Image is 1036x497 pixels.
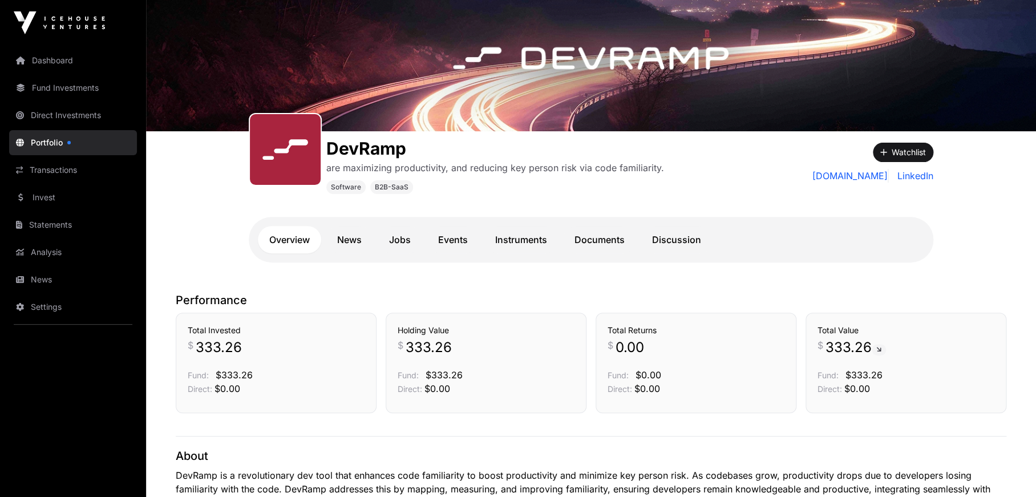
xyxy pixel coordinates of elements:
h3: Total Returns [608,325,784,336]
p: Performance [176,292,1006,308]
span: 333.26 [196,338,242,357]
span: $333.26 [216,369,253,381]
a: Settings [9,294,137,320]
span: B2B-SaaS [375,183,408,192]
a: Events [427,226,479,253]
span: Direct: [818,384,842,394]
span: 0.00 [616,338,644,357]
span: Fund: [818,370,839,380]
a: Instruments [484,226,559,253]
nav: Tabs [258,226,924,253]
a: Direct Investments [9,103,137,128]
span: Fund: [398,370,419,380]
span: $ [818,338,823,352]
a: Overview [258,226,321,253]
span: $ [188,338,193,352]
button: Watchlist [873,143,933,162]
a: Discussion [641,226,713,253]
span: 333.26 [406,338,452,357]
a: Fund Investments [9,75,137,100]
span: 333.26 [825,338,886,357]
span: $ [608,338,613,352]
h3: Holding Value [398,325,574,336]
iframe: Chat Widget [979,442,1036,497]
a: LinkedIn [893,169,933,183]
a: [DOMAIN_NAME] [812,169,888,183]
span: $0.00 [844,383,870,394]
h3: Total Invested [188,325,365,336]
a: Documents [563,226,636,253]
p: are maximizing productivity, and reducing key person risk via code familiarity. [326,161,664,175]
span: Fund: [188,370,209,380]
a: Statements [9,212,137,237]
img: Icehouse Ventures Logo [14,11,105,34]
span: $333.26 [845,369,883,381]
span: Direct: [398,384,422,394]
span: Software [331,183,361,192]
a: Dashboard [9,48,137,73]
h3: Total Value [818,325,994,336]
span: $ [398,338,403,352]
p: About [176,448,1006,464]
img: SVGs_DevRamp.svg [254,119,316,180]
span: Fund: [608,370,629,380]
span: Direct: [188,384,212,394]
a: Portfolio [9,130,137,155]
h1: DevRamp [326,138,664,159]
a: Invest [9,185,137,210]
span: $0.00 [636,369,661,381]
span: $0.00 [424,383,450,394]
a: Transactions [9,157,137,183]
a: News [9,267,137,292]
a: News [326,226,373,253]
span: $0.00 [215,383,240,394]
span: $0.00 [634,383,660,394]
span: Direct: [608,384,632,394]
span: $333.26 [426,369,463,381]
a: Jobs [378,226,422,253]
a: Analysis [9,240,137,265]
